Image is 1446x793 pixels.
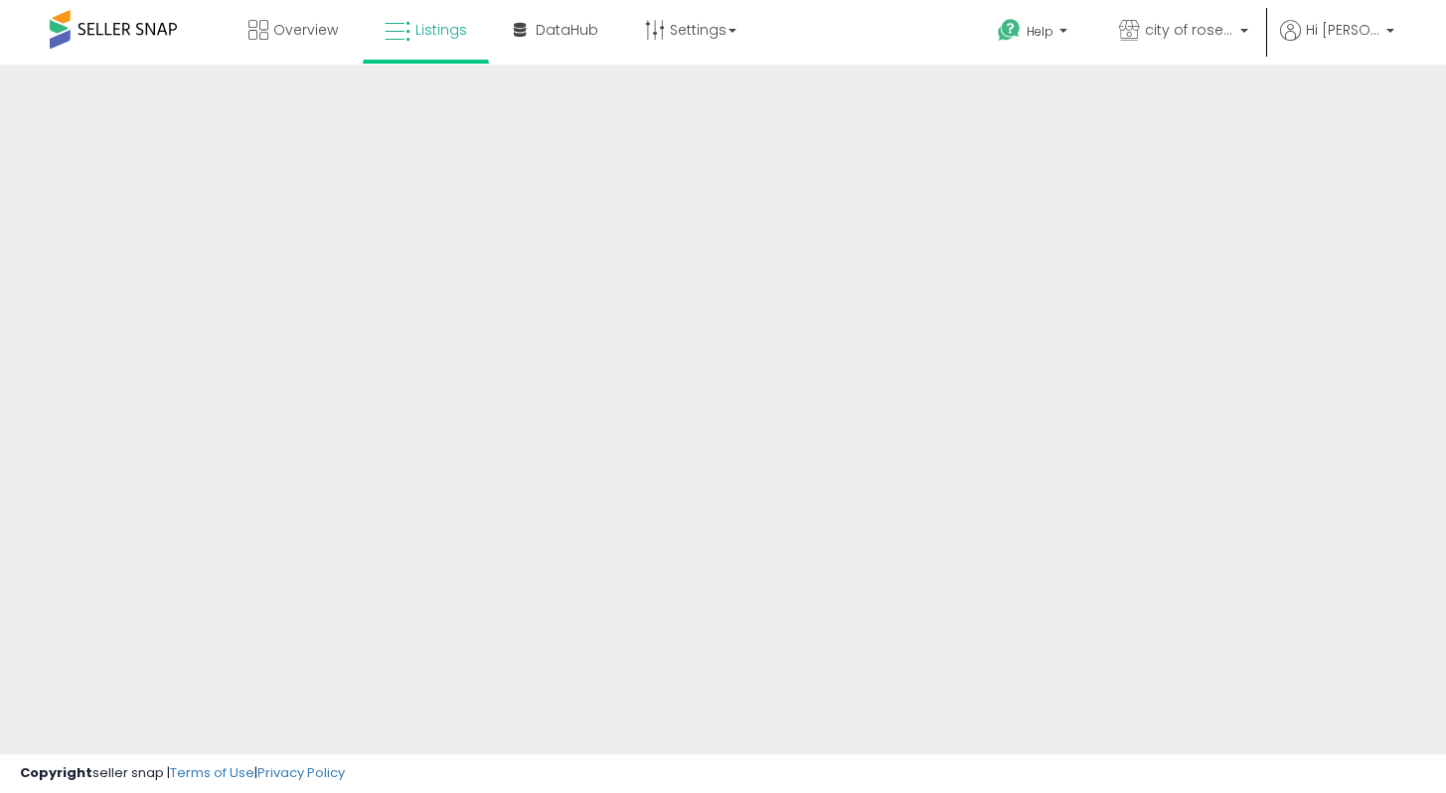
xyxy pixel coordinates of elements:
span: Overview [273,20,338,40]
a: Privacy Policy [257,763,345,782]
span: Hi [PERSON_NAME] [1306,20,1380,40]
a: Terms of Use [170,763,254,782]
a: Hi [PERSON_NAME] [1280,20,1394,65]
a: Help [982,3,1087,65]
span: city of roses distributors llc [1145,20,1234,40]
span: DataHub [536,20,598,40]
i: Get Help [997,18,1022,43]
div: seller snap | | [20,764,345,783]
span: Help [1027,23,1053,40]
span: Listings [415,20,467,40]
strong: Copyright [20,763,92,782]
